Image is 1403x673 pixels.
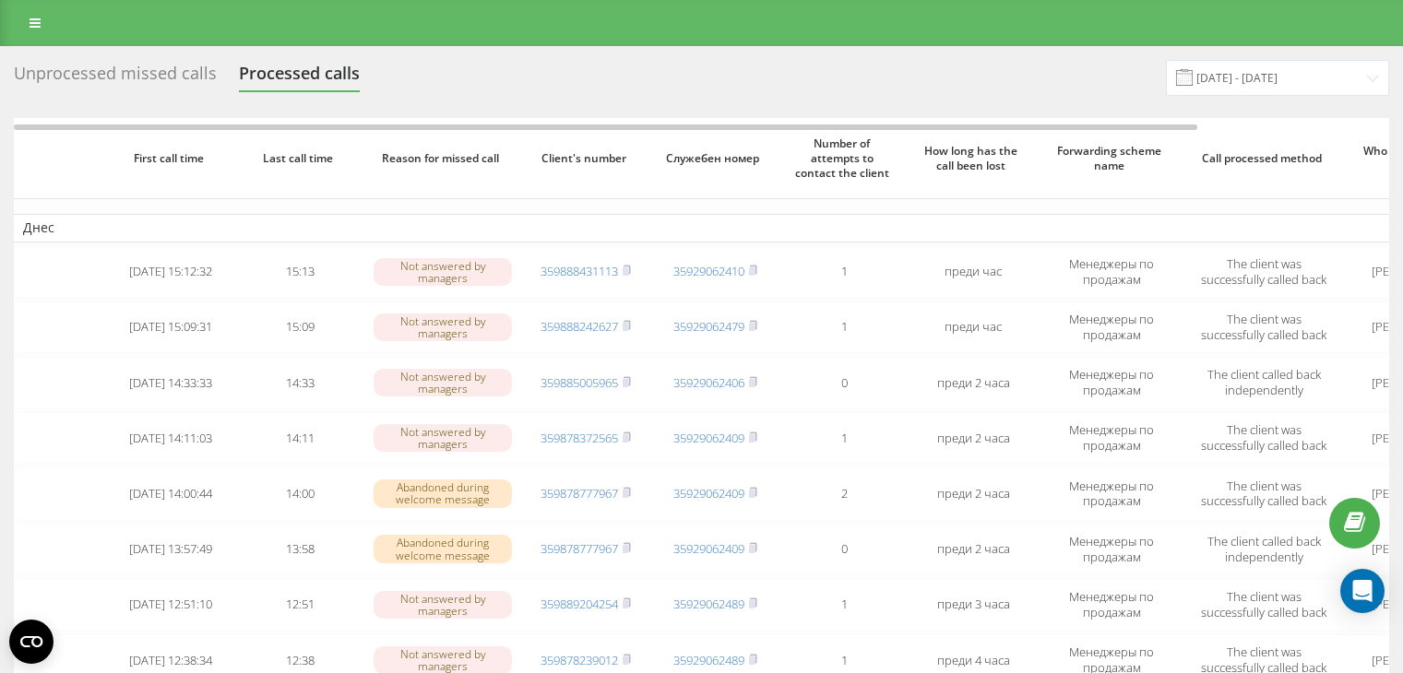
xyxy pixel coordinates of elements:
div: Not answered by managers [374,369,512,396]
a: 359878777967 [541,485,618,502]
td: 2 [779,467,909,519]
td: Менеджеры по продажам [1038,301,1185,353]
td: 15:13 [235,246,364,298]
td: Менеджеры по продажам [1038,246,1185,298]
td: Менеджеры по продажам [1038,357,1185,408]
td: The client called back independently [1185,524,1342,575]
span: Служебен номер [665,151,765,166]
button: Open CMP widget [9,620,54,664]
span: Client's number [536,151,636,166]
td: 14:11 [235,412,364,464]
td: The client was successfully called back [1185,412,1342,464]
span: Forwarding scheme name [1053,144,1170,172]
td: 1 [779,579,909,631]
a: 35929062409 [673,540,744,557]
a: 359888431113 [541,263,618,279]
td: The client was successfully called back [1185,301,1342,353]
td: [DATE] 15:09:31 [106,301,235,353]
td: [DATE] 13:57:49 [106,524,235,575]
td: Менеджеры по продажам [1038,524,1185,575]
a: 359878777967 [541,540,618,557]
a: 359885005965 [541,374,618,391]
div: Abandoned during welcome message [374,535,512,562]
td: Менеджеры по продажам [1038,412,1185,464]
a: 35929062479 [673,318,744,335]
td: преди час [909,246,1038,298]
div: Unprocessed missed calls [14,64,217,92]
td: 12:51 [235,579,364,631]
td: преди 2 часа [909,467,1038,519]
span: First call time [121,151,220,166]
a: 359878372565 [541,430,618,446]
td: 1 [779,412,909,464]
a: 359888242627 [541,318,618,335]
span: Call processed method [1202,151,1326,166]
a: 35929062489 [673,652,744,668]
td: The client was successfully called back [1185,467,1342,519]
td: 0 [779,357,909,408]
td: [DATE] 12:51:10 [106,579,235,631]
td: [DATE] 14:00:44 [106,467,235,519]
div: Not answered by managers [374,591,512,619]
td: 1 [779,301,909,353]
span: Number of attempts to contact the client [794,136,894,180]
td: [DATE] 14:11:03 [106,412,235,464]
td: преди 2 часа [909,412,1038,464]
td: 1 [779,246,909,298]
td: [DATE] 14:33:33 [106,357,235,408]
td: преди 2 часа [909,524,1038,575]
td: преди 3 часа [909,579,1038,631]
a: 35929062409 [673,485,744,502]
td: Менеджеры по продажам [1038,467,1185,519]
td: 15:09 [235,301,364,353]
a: 359878239012 [541,652,618,668]
a: 35929062489 [673,596,744,612]
a: 35929062410 [673,263,744,279]
td: 0 [779,524,909,575]
td: 14:00 [235,467,364,519]
a: 35929062409 [673,430,744,446]
div: Not answered by managers [374,313,512,341]
td: The client was successfully called back [1185,246,1342,298]
td: 14:33 [235,357,364,408]
td: преди час [909,301,1038,353]
div: Not answered by managers [374,258,512,286]
td: [DATE] 15:12:32 [106,246,235,298]
td: The client was successfully called back [1185,579,1342,631]
a: 35929062406 [673,374,744,391]
span: Last call time [250,151,350,166]
td: 13:58 [235,524,364,575]
span: How long has the call been lost [923,144,1023,172]
div: Processed calls [239,64,360,92]
div: Not answered by managers [374,424,512,452]
td: Менеджеры по продажам [1038,579,1185,631]
td: The client called back independently [1185,357,1342,408]
td: преди 2 часа [909,357,1038,408]
a: 359889204254 [541,596,618,612]
div: Abandoned during welcome message [374,479,512,507]
span: Reason for missed call [381,151,505,166]
div: Open Intercom Messenger [1340,569,1385,613]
